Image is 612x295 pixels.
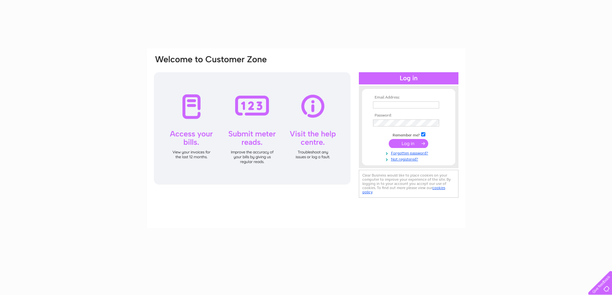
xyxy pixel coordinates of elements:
[359,170,458,198] div: Clear Business would like to place cookies on your computer to improve your experience of the sit...
[389,139,428,148] input: Submit
[373,150,446,156] a: Forgotten password?
[371,95,446,100] th: Email Address:
[371,113,446,118] th: Password:
[371,131,446,138] td: Remember me?
[362,186,445,194] a: cookies policy
[373,156,446,162] a: Not registered?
